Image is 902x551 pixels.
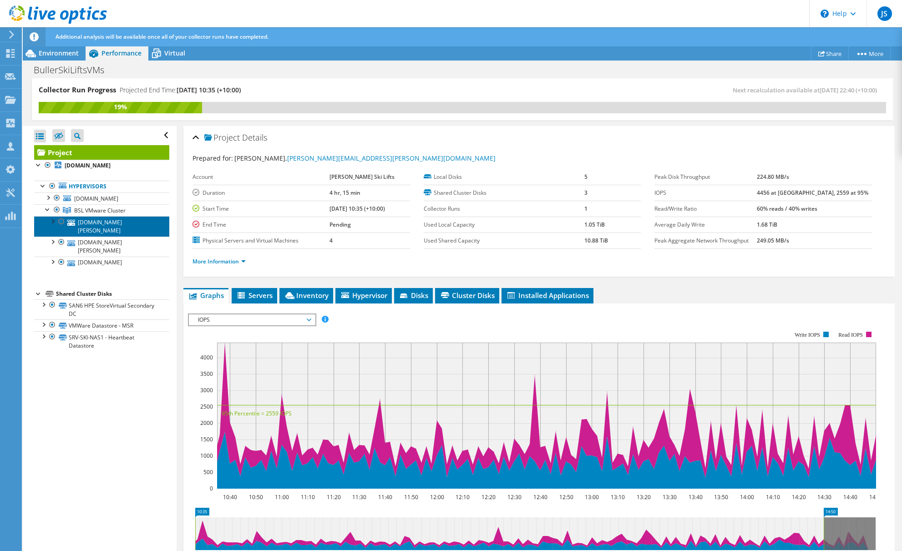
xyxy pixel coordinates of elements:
text: 11:00 [275,493,289,501]
span: Installed Applications [506,291,589,300]
span: Additional analysis will be available once all of your collector runs have completed. [56,33,269,40]
label: Used Shared Capacity [424,236,584,245]
text: 12:40 [533,493,547,501]
a: More Information [193,258,246,265]
div: Shared Cluster Disks [56,288,169,299]
span: Next recalculation available at [733,86,882,94]
label: Shared Cluster Disks [424,188,584,197]
span: Cluster Disks [440,291,495,300]
text: 12:10 [456,493,470,501]
text: 13:40 [689,493,703,501]
text: 13:00 [585,493,599,501]
a: [DOMAIN_NAME][PERSON_NAME] [34,216,169,236]
span: Project [204,133,240,142]
label: Used Local Capacity [424,220,584,229]
h1: BullerSkiLiftsVMs [30,65,118,75]
text: 14:00 [740,493,754,501]
b: 1.68 TiB [757,221,777,228]
span: Hypervisor [340,291,387,300]
span: [DATE] 10:35 (+10:00) [177,86,241,94]
b: 5 [584,173,588,181]
a: Hypervisors [34,181,169,192]
span: JS [877,6,892,21]
text: 500 [203,468,213,476]
label: Local Disks [424,172,584,182]
text: 1500 [200,435,213,443]
text: 12:00 [430,493,444,501]
span: [PERSON_NAME], [234,154,496,162]
b: 4 hr, 15 min [329,189,360,197]
span: BSL VMware Cluster [74,207,126,214]
a: Share [811,46,849,61]
a: [DOMAIN_NAME] [34,160,169,172]
text: 11:50 [404,493,418,501]
a: [DOMAIN_NAME][PERSON_NAME] [34,237,169,257]
span: Performance [101,49,142,57]
text: 10:50 [249,493,263,501]
text: 13:20 [637,493,651,501]
a: BSL VMware Cluster [34,204,169,216]
span: IOPS [193,314,310,325]
b: 4 [329,237,333,244]
span: [DATE] 22:40 (+10:00) [820,86,877,94]
text: 14:40 [843,493,857,501]
text: 2000 [200,419,213,427]
a: VMWare Datastore - MSR [34,319,169,331]
span: Graphs [188,291,224,300]
text: 12:50 [559,493,573,501]
text: 1000 [200,452,213,460]
label: Prepared for: [193,154,233,162]
text: 14:30 [817,493,831,501]
a: More [848,46,891,61]
text: 2500 [200,403,213,410]
span: Virtual [164,49,185,57]
text: 14:20 [792,493,806,501]
h4: Projected End Time: [120,85,241,95]
text: 13:30 [663,493,677,501]
label: Read/Write Ratio [654,204,756,213]
text: 0 [210,485,213,492]
span: Environment [39,49,79,57]
text: 3000 [200,386,213,394]
span: Inventory [284,291,329,300]
label: End Time [193,220,329,229]
a: SRV-SKI-NAS1 - Heartbeat Datastore [34,331,169,351]
b: [PERSON_NAME] Ski Lifts [329,173,395,181]
text: 12:30 [507,493,522,501]
svg: \n [821,10,829,18]
label: IOPS [654,188,756,197]
b: 1.05 TiB [584,221,605,228]
a: SAN6 HPE StoreVirtual Secondary DC [34,299,169,319]
label: Start Time [193,204,329,213]
a: [DOMAIN_NAME] [34,192,169,204]
text: 11:20 [327,493,341,501]
b: 224.80 MB/s [757,173,789,181]
b: [DATE] 10:35 (+10:00) [329,205,385,212]
a: Project [34,145,169,160]
label: Average Daily Write [654,220,756,229]
label: Duration [193,188,329,197]
text: 3500 [200,370,213,378]
label: Peak Disk Throughput [654,172,756,182]
text: 11:30 [352,493,366,501]
a: [PERSON_NAME][EMAIL_ADDRESS][PERSON_NAME][DOMAIN_NAME] [287,154,496,162]
span: [DOMAIN_NAME] [74,195,118,202]
text: 14:50 [869,493,883,501]
b: [DOMAIN_NAME] [65,162,111,169]
text: 95th Percentile = 2559 IOPS [222,409,292,417]
text: 13:10 [611,493,625,501]
div: 19% [39,102,202,112]
b: 3 [584,189,588,197]
span: Details [242,132,267,143]
text: 4000 [200,354,213,361]
text: 11:40 [378,493,392,501]
text: 12:20 [481,493,496,501]
span: Servers [236,291,273,300]
a: [DOMAIN_NAME] [34,257,169,268]
text: Read IOPS [838,332,863,338]
b: 249.05 MB/s [757,237,789,244]
label: Peak Aggregate Network Throughput [654,236,756,245]
text: 11:10 [301,493,315,501]
b: 4456 at [GEOGRAPHIC_DATA], 2559 at 95% [757,189,868,197]
span: Disks [399,291,428,300]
